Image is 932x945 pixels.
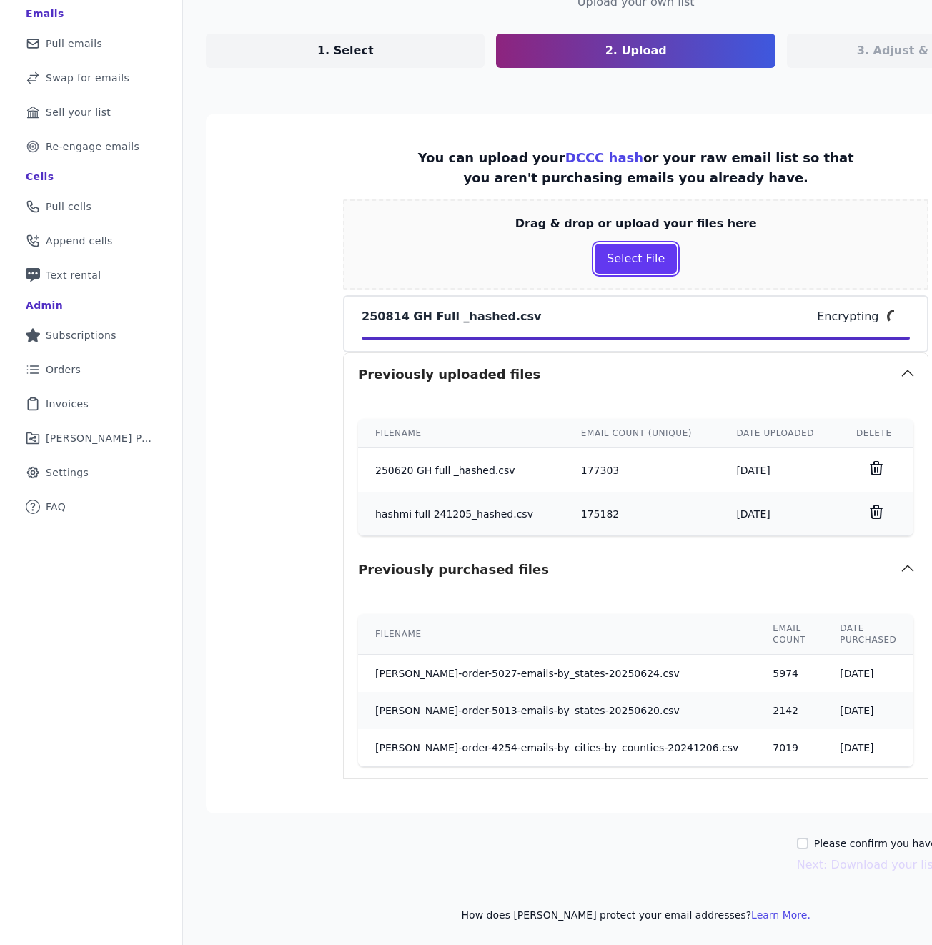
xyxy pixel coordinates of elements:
span: Settings [46,465,89,480]
button: Previously purchased files [344,548,928,591]
a: Pull emails [11,28,171,59]
div: Emails [26,6,64,21]
td: [PERSON_NAME]-order-4254-emails-by_cities-by_counties-20241206.csv [358,729,755,766]
span: Pull cells [46,199,91,214]
a: Sell your list [11,97,171,128]
p: Encrypting [817,308,878,325]
a: Swap for emails [11,62,171,94]
span: Orders [46,362,81,377]
button: Learn More. [751,908,810,922]
td: [DATE] [719,448,839,493]
a: Append cells [11,225,171,257]
a: Invoices [11,388,171,420]
button: Select File [595,244,677,274]
a: 2. Upload [496,34,775,68]
span: Invoices [46,397,89,411]
h3: Previously purchased files [358,560,549,580]
p: 250814 GH Full _hashed.csv [362,308,541,325]
span: FAQ [46,500,66,514]
th: Delete [839,419,913,448]
td: [DATE] [719,492,839,535]
p: 1. Select [317,42,374,59]
div: Cells [26,169,54,184]
a: Text rental [11,259,171,291]
span: [PERSON_NAME] Performance [46,431,154,445]
a: Re-engage emails [11,131,171,162]
td: 7019 [755,729,823,766]
th: Filename [358,614,755,655]
a: FAQ [11,491,171,523]
th: Filename [358,419,564,448]
a: Subscriptions [11,320,171,351]
th: Date purchased [823,614,913,655]
a: [PERSON_NAME] Performance [11,422,171,454]
td: hashmi full 241205_hashed.csv [358,492,564,535]
p: You can upload your or your raw email list so that you aren't purchasing emails you already have. [416,148,856,188]
h3: Previously uploaded files [358,365,540,385]
th: Email count [755,614,823,655]
td: 175182 [564,492,720,535]
span: Append cells [46,234,113,248]
span: Pull emails [46,36,102,51]
td: 250620 GH full _hashed.csv [358,448,564,493]
td: 5974 [755,655,823,693]
td: [DATE] [823,655,913,693]
p: Drag & drop or upload your files here [515,215,757,232]
span: Re-engage emails [46,139,139,154]
p: 2. Upload [605,42,667,59]
th: Date uploaded [719,419,839,448]
td: [PERSON_NAME]-order-5013-emails-by_states-20250620.csv [358,692,755,729]
span: Subscriptions [46,328,116,342]
span: Swap for emails [46,71,129,85]
td: [DATE] [823,692,913,729]
a: Orders [11,354,171,385]
a: Pull cells [11,191,171,222]
td: 177303 [564,448,720,493]
span: Sell your list [46,105,111,119]
td: [DATE] [823,729,913,766]
a: Settings [11,457,171,488]
td: 2142 [755,692,823,729]
a: 1. Select [206,34,485,68]
div: Admin [26,298,63,312]
td: [PERSON_NAME]-order-5027-emails-by_states-20250624.csv [358,655,755,693]
span: Text rental [46,268,101,282]
a: DCCC hash [565,150,643,165]
th: Email count (unique) [564,419,720,448]
button: Previously uploaded files [344,353,928,396]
